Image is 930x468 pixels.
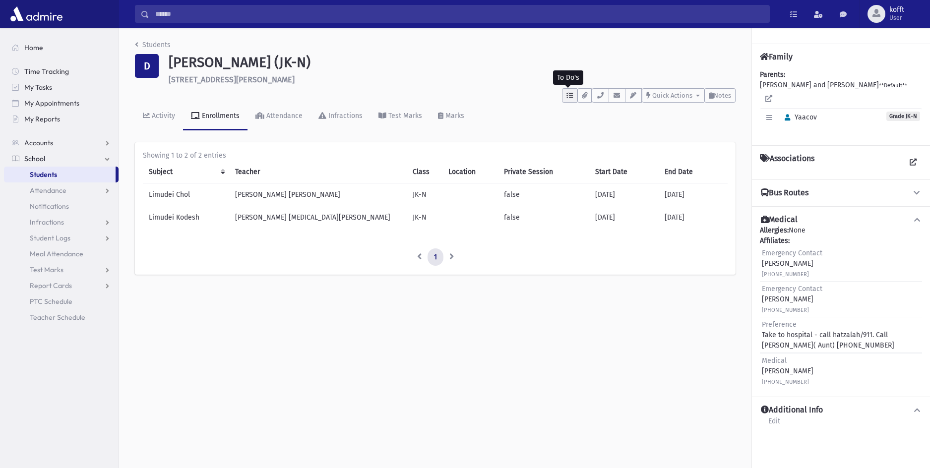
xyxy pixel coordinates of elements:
[4,135,119,151] a: Accounts
[326,112,363,120] div: Infractions
[24,83,52,92] span: My Tasks
[310,103,371,130] a: Infractions
[30,265,63,274] span: Test Marks
[889,6,904,14] span: kofft
[4,214,119,230] a: Infractions
[428,248,443,266] a: 1
[30,202,69,211] span: Notifications
[4,246,119,262] a: Meal Attendance
[760,52,793,61] h4: Family
[761,405,823,415] h4: Additional Info
[135,40,171,54] nav: breadcrumb
[229,183,407,206] td: [PERSON_NAME] [PERSON_NAME]
[30,249,83,258] span: Meal Attendance
[762,356,787,365] span: Medical
[4,95,119,111] a: My Appointments
[714,92,731,99] span: Notes
[407,183,442,206] td: JK-N
[169,75,736,84] h6: [STREET_ADDRESS][PERSON_NAME]
[762,320,797,329] span: Preference
[229,206,407,229] td: [PERSON_NAME] [MEDICAL_DATA][PERSON_NAME]
[30,218,64,227] span: Infractions
[762,307,809,313] small: [PHONE_NUMBER]
[143,206,229,229] td: Limudei Kodesh
[498,206,589,229] td: false
[762,355,813,387] div: [PERSON_NAME]
[760,236,790,245] b: Affiliates:
[386,112,422,120] div: Test Marks
[30,234,70,242] span: Student Logs
[371,103,430,130] a: Test Marks
[4,198,119,214] a: Notifications
[135,54,159,78] div: D
[762,285,822,293] span: Emergency Contact
[761,188,808,198] h4: Bus Routes
[4,167,116,182] a: Students
[704,88,736,103] button: Notes
[768,415,781,433] a: Edit
[780,113,817,121] span: Yaacov
[760,154,814,172] h4: Associations
[143,150,728,161] div: Showing 1 to 2 of 2 entries
[4,63,119,79] a: Time Tracking
[498,161,589,183] th: Private Session
[24,43,43,52] span: Home
[760,69,922,137] div: [PERSON_NAME] and [PERSON_NAME]
[553,70,583,85] div: To Do's
[24,99,79,108] span: My Appointments
[30,170,57,179] span: Students
[762,379,809,385] small: [PHONE_NUMBER]
[4,40,119,56] a: Home
[4,182,119,198] a: Attendance
[135,103,183,130] a: Activity
[4,309,119,325] a: Teacher Schedule
[30,297,72,306] span: PTC Schedule
[760,225,922,389] div: None
[642,88,704,103] button: Quick Actions
[150,112,175,120] div: Activity
[24,115,60,123] span: My Reports
[886,112,920,121] span: Grade JK-N
[659,183,728,206] td: [DATE]
[652,92,692,99] span: Quick Actions
[659,161,728,183] th: End Date
[762,319,920,351] div: Take to hospital - call hatzalah/911. Call [PERSON_NAME]( Aunt) [PHONE_NUMBER]
[442,161,498,183] th: Location
[760,405,922,415] button: Additional Info
[762,271,809,278] small: [PHONE_NUMBER]
[904,154,922,172] a: View all Associations
[24,138,53,147] span: Accounts
[149,5,769,23] input: Search
[24,67,69,76] span: Time Tracking
[589,206,659,229] td: [DATE]
[4,278,119,293] a: Report Cards
[30,186,66,195] span: Attendance
[889,14,904,22] span: User
[760,70,785,79] b: Parents:
[589,183,659,206] td: [DATE]
[30,313,85,322] span: Teacher Schedule
[4,111,119,127] a: My Reports
[4,262,119,278] a: Test Marks
[143,161,229,183] th: Subject
[183,103,248,130] a: Enrollments
[30,281,72,290] span: Report Cards
[143,183,229,206] td: Limudei Chol
[169,54,736,71] h1: [PERSON_NAME] (JK-N)
[762,284,822,315] div: [PERSON_NAME]
[24,154,45,163] span: School
[8,4,65,24] img: AdmirePro
[229,161,407,183] th: Teacher
[200,112,240,120] div: Enrollments
[761,215,798,225] h4: Medical
[760,188,922,198] button: Bus Routes
[443,112,464,120] div: Marks
[762,249,822,257] span: Emergency Contact
[407,206,442,229] td: JK-N
[135,41,171,49] a: Students
[248,103,310,130] a: Attendance
[4,151,119,167] a: School
[498,183,589,206] td: false
[762,248,822,279] div: [PERSON_NAME]
[760,226,789,234] b: Allergies:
